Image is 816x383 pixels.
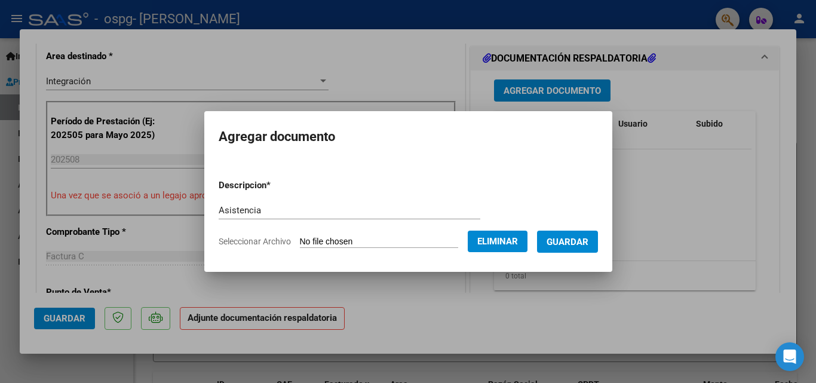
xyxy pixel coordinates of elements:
button: Eliminar [468,231,527,252]
button: Guardar [537,231,598,253]
h2: Agregar documento [219,125,598,148]
span: Seleccionar Archivo [219,237,291,246]
span: Eliminar [477,236,518,247]
p: Descripcion [219,179,333,192]
span: Guardar [547,237,588,247]
div: Open Intercom Messenger [775,342,804,371]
